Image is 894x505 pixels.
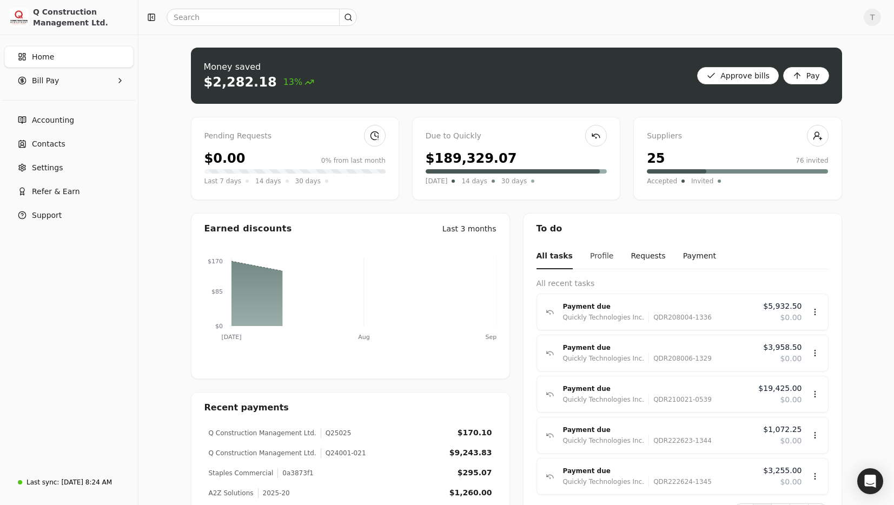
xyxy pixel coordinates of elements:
button: Refer & Earn [4,181,134,202]
span: $0.00 [780,353,802,364]
div: Q25025 [321,428,352,438]
span: $1,072.25 [763,424,802,435]
div: A2Z Solutions [209,488,254,498]
div: QDR210021-0539 [648,394,712,405]
div: Quickly Technologies Inc. [563,435,645,446]
div: Q Construction Management Ltd. [209,428,316,438]
div: Earned discounts [204,222,292,235]
div: Due to Quickly [426,130,607,142]
div: $295.07 [458,467,492,479]
div: $189,329.07 [426,149,517,168]
div: Payment due [563,301,755,312]
div: $170.10 [458,427,492,438]
span: $5,932.50 [763,301,802,312]
div: Payment due [563,466,755,476]
button: All tasks [537,244,573,269]
button: Requests [631,244,665,269]
div: 0a3873f1 [277,468,313,478]
div: [DATE] 8:24 AM [61,477,112,487]
button: Bill Pay [4,70,134,91]
div: Open Intercom Messenger [857,468,883,494]
a: Accounting [4,109,134,131]
span: Bill Pay [32,75,59,87]
tspan: $170 [208,258,223,265]
div: $2,282.18 [204,74,277,91]
div: QDR208006-1329 [648,353,712,364]
a: Last sync:[DATE] 8:24 AM [4,473,134,492]
div: Quickly Technologies Inc. [563,312,645,323]
div: 25 [647,149,665,168]
div: Q Construction Management Ltd. [33,6,129,28]
span: 30 days [295,176,321,187]
span: 14 days [255,176,281,187]
a: Contacts [4,133,134,155]
span: Accepted [647,176,677,187]
a: Settings [4,157,134,178]
div: $0.00 [204,149,246,168]
div: Last 3 months [442,223,496,235]
div: Pending Requests [204,130,386,142]
span: Support [32,210,62,221]
span: $0.00 [780,476,802,488]
span: $3,958.50 [763,342,802,353]
div: Last sync: [27,477,59,487]
div: Suppliers [647,130,828,142]
span: Last 7 days [204,176,242,187]
button: Pay [783,67,829,84]
tspan: $85 [211,288,223,295]
input: Search [167,9,357,26]
div: 0% from last month [321,156,386,165]
div: $1,260.00 [449,487,492,499]
div: Money saved [204,61,315,74]
span: 30 days [501,176,527,187]
span: Refer & Earn [32,186,80,197]
span: $19,425.00 [758,383,802,394]
button: Support [4,204,134,226]
tspan: [DATE] [221,334,241,341]
img: 3171ca1f-602b-4dfe-91f0-0ace091e1481.jpeg [9,8,29,27]
span: Invited [691,176,713,187]
div: Payment due [563,342,755,353]
tspan: $0 [215,323,223,330]
span: Settings [32,162,63,174]
div: $9,243.83 [449,447,492,459]
tspan: Aug [358,334,369,341]
span: $0.00 [780,312,802,323]
span: [DATE] [426,176,448,187]
button: Payment [683,244,716,269]
div: 2025-20 [258,488,290,498]
div: Quickly Technologies Inc. [563,353,645,364]
span: Accounting [32,115,74,126]
a: Home [4,46,134,68]
span: Contacts [32,138,65,150]
span: 14 days [461,176,487,187]
div: Quickly Technologies Inc. [563,476,645,487]
div: Staples Commercial [209,468,274,478]
div: Recent payments [191,393,509,423]
span: 13% [283,76,315,89]
span: Home [32,51,54,63]
span: $0.00 [780,394,802,406]
button: Profile [590,244,614,269]
div: Payment due [563,424,755,435]
div: Q24001-021 [321,448,366,458]
button: Approve bills [697,67,779,84]
span: $3,255.00 [763,465,802,476]
div: 76 invited [796,156,828,165]
div: Payment due [563,383,750,394]
div: QDR222623-1344 [648,435,712,446]
div: Q Construction Management Ltd. [209,448,316,458]
div: QDR208004-1336 [648,312,712,323]
div: QDR222624-1345 [648,476,712,487]
div: Quickly Technologies Inc. [563,394,645,405]
div: To do [524,214,842,244]
button: T [864,9,881,26]
span: $0.00 [780,435,802,447]
div: All recent tasks [537,278,829,289]
tspan: Sep [485,334,496,341]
